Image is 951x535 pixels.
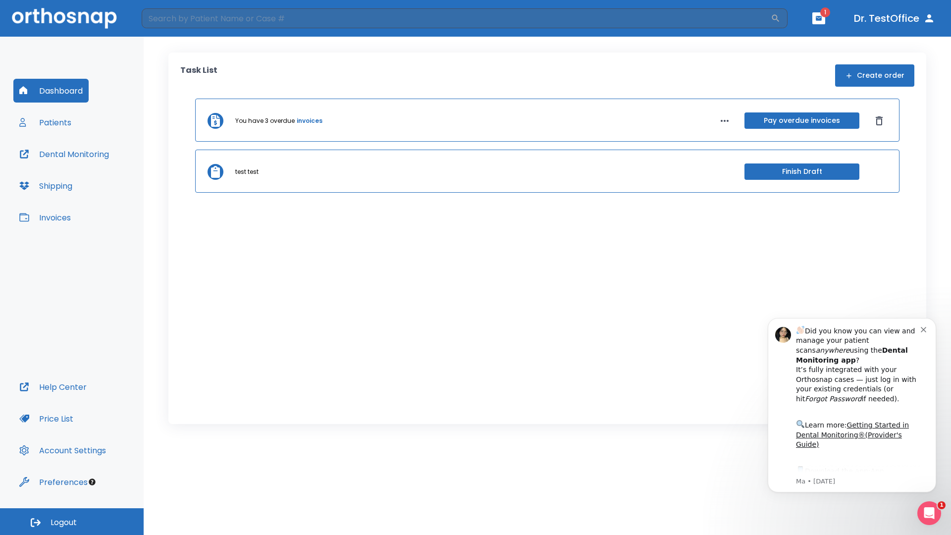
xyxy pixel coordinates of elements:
[871,113,887,129] button: Dismiss
[13,174,78,198] button: Shipping
[13,79,89,103] button: Dashboard
[13,438,112,462] button: Account Settings
[13,142,115,166] button: Dental Monitoring
[850,9,939,27] button: Dr. TestOffice
[744,163,859,180] button: Finish Draft
[235,167,259,176] p: test test
[753,306,951,530] iframe: Intercom notifications message
[13,206,77,229] button: Invoices
[13,110,77,134] button: Patients
[917,501,941,525] iframe: Intercom live chat
[235,116,295,125] p: You have 3 overdue
[142,8,771,28] input: Search by Patient Name or Case #
[12,8,117,28] img: Orthosnap
[297,116,322,125] a: invoices
[51,517,77,528] span: Logout
[13,407,79,430] button: Price List
[13,375,93,399] button: Help Center
[820,7,830,17] span: 1
[744,112,859,129] button: Pay overdue invoices
[938,501,946,509] span: 1
[180,64,217,87] p: Task List
[835,64,914,87] button: Create order
[88,478,97,486] div: Tooltip anchor
[13,470,94,494] button: Preferences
